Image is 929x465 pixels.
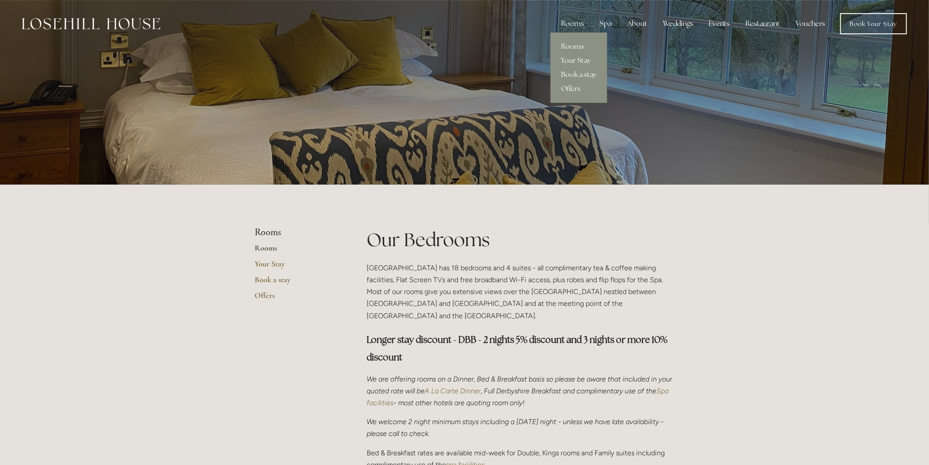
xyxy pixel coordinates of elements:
[255,243,338,259] a: Rooms
[702,15,737,33] div: Events
[551,54,607,68] a: Your Stay
[425,387,481,395] a: A La Carte Dinner
[593,15,619,33] div: Spa
[840,13,907,34] a: Book Your Stay
[656,15,700,33] div: Weddings
[255,275,338,291] a: Book a stay
[551,82,607,96] a: Offers
[255,291,338,306] a: Offers
[22,18,160,29] img: Losehill House
[551,40,607,54] a: Rooms
[367,418,666,438] em: We welcome 2 night minimum stays including a [DATE] night - unless we have late availability - pl...
[739,15,787,33] div: Restaurant
[481,387,656,395] em: , Full Derbyshire Breakfast and complimentary use of the
[393,399,525,407] em: - most other hotels are quoting room only!
[255,259,338,275] a: Your Stay
[551,68,607,82] a: Book a stay
[367,227,674,253] h1: Our Bedrooms
[367,262,674,322] p: [GEOGRAPHIC_DATA] has 18 bedrooms and 4 suites - all complimentary tea & coffee making facilities...
[367,375,674,395] em: We are offering rooms on a Dinner, Bed & Breakfast basis so please be aware that included in your...
[255,227,338,238] li: Rooms
[620,15,654,33] div: About
[789,15,832,33] a: Vouchers
[554,15,591,33] div: Rooms
[367,334,669,363] strong: Longer stay discount - DBB - 2 nights 5% discount and 3 nights or more 10% discount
